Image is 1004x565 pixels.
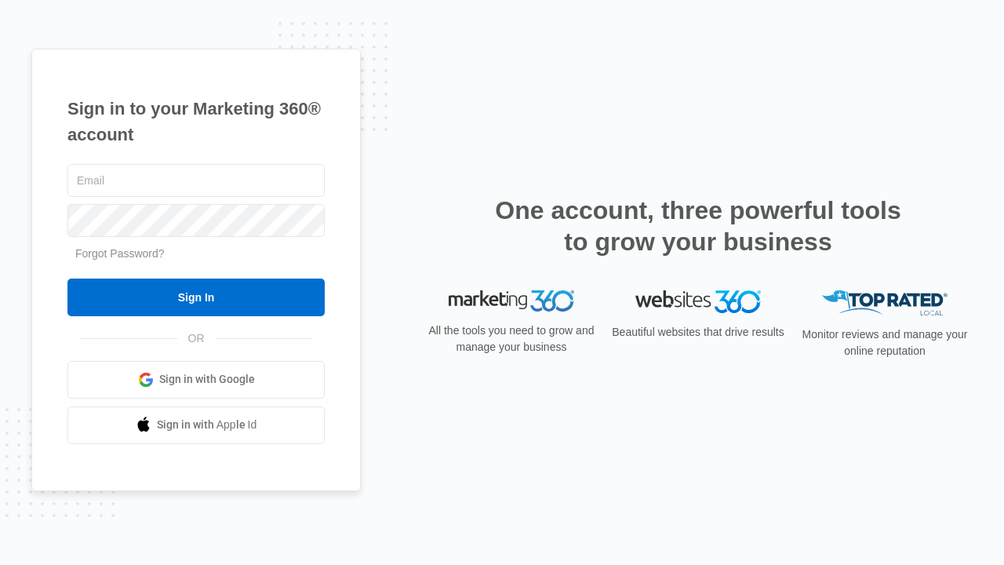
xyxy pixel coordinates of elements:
[75,247,165,260] a: Forgot Password?
[67,361,325,399] a: Sign in with Google
[157,417,257,433] span: Sign in with Apple Id
[67,96,325,148] h1: Sign in to your Marketing 360® account
[490,195,906,257] h2: One account, three powerful tools to grow your business
[635,290,761,313] img: Websites 360
[449,290,574,312] img: Marketing 360
[67,164,325,197] input: Email
[177,330,216,347] span: OR
[424,323,599,355] p: All the tools you need to grow and manage your business
[797,326,973,359] p: Monitor reviews and manage your online reputation
[159,371,255,388] span: Sign in with Google
[822,290,948,316] img: Top Rated Local
[67,279,325,316] input: Sign In
[610,324,786,341] p: Beautiful websites that drive results
[67,406,325,444] a: Sign in with Apple Id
